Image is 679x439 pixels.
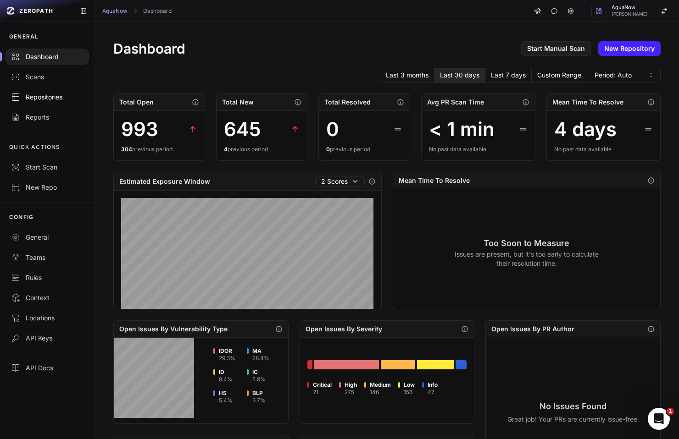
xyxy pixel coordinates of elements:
[224,146,228,153] span: 4
[485,68,532,82] button: Last 7 days
[314,360,379,369] div: Go to issues list
[313,389,332,396] div: 21
[306,324,382,334] h2: Open Issues By Severity
[121,146,132,153] span: 304
[399,176,470,185] h2: Mean Time To Resolve
[612,12,648,16] span: [PERSON_NAME]
[219,347,235,355] span: IDOR
[667,408,674,415] span: 1
[427,98,484,107] h2: Avg PR Scan Time
[121,146,197,153] div: previous period
[345,389,357,396] div: 275
[224,146,300,153] div: previous period
[9,33,39,40] p: GENERAL
[11,273,83,282] div: Rules
[612,5,648,10] span: AquaNow
[326,118,339,140] div: 0
[491,324,574,334] h2: Open Issues By PR Author
[11,183,83,192] div: New Repo
[429,146,528,153] div: No past data available
[521,41,591,56] a: Start Manual Scan
[143,7,172,15] a: Dashboard
[404,381,415,389] span: Low
[102,7,172,15] nav: breadcrumb
[252,355,269,362] div: 28.4 %
[222,98,254,107] h2: Total New
[219,368,233,376] span: ID
[219,397,233,404] div: 5.4 %
[219,390,233,397] span: HS
[345,381,357,389] span: High
[113,40,185,57] h1: Dashboard
[119,177,210,186] h2: Estimated Exposure Window
[507,415,639,424] p: Great job! Your PRs are currently issue-free.
[370,381,391,389] span: Medium
[252,376,266,383] div: 5.9 %
[119,98,154,107] h2: Total Open
[429,118,495,140] div: < 1 min
[11,93,83,102] div: Repositories
[11,334,83,343] div: API Keys
[252,397,266,404] div: 3.7 %
[307,360,312,369] div: Go to issues list
[252,390,266,397] span: BLP
[647,71,655,79] svg: caret sort,
[595,71,632,80] span: Period: Auto
[428,389,438,396] div: 47
[554,118,617,140] div: 4 days
[454,237,599,250] h3: Too Soon to Measure
[313,381,332,389] span: Critical
[434,68,485,82] button: Last 30 days
[507,400,639,413] h3: No Issues Found
[11,253,83,262] div: Teams
[219,376,233,383] div: 8.4 %
[381,360,415,369] div: Go to issues list
[428,381,438,389] span: Info
[404,389,415,396] div: 156
[11,363,83,373] div: API Docs
[598,41,661,56] a: New Repository
[532,68,587,82] button: Custom Range
[324,98,371,107] h2: Total Resolved
[370,389,391,396] div: 146
[315,176,365,187] button: 2 Scores
[326,146,402,153] div: previous period
[454,250,599,268] p: Issues are present, but it's too early to calculate their resolution time.
[11,163,83,172] div: Start Scan
[552,98,623,107] h2: Mean Time To Resolve
[326,146,330,153] span: 0
[252,347,269,355] span: MA
[456,360,467,369] div: Go to issues list
[102,7,128,15] a: AquaNow
[417,360,454,369] div: Go to issues list
[9,143,61,151] p: QUICK ACTIONS
[11,113,83,122] div: Reports
[11,293,83,302] div: Context
[121,118,158,140] div: 993
[19,7,53,15] span: ZEROPATH
[554,146,653,153] div: No past data available
[132,8,139,14] svg: chevron right,
[11,72,83,82] div: Scans
[219,355,235,362] div: 29.3 %
[380,68,434,82] button: Last 3 months
[4,4,72,18] a: ZEROPATH
[648,408,670,430] iframe: Intercom live chat
[224,118,261,140] div: 645
[11,233,83,242] div: General
[119,324,228,334] h2: Open Issues By Vulnerability Type
[252,368,266,376] span: IC
[9,214,33,221] p: CONFIG
[11,313,83,323] div: Locations
[11,52,83,61] div: Dashboard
